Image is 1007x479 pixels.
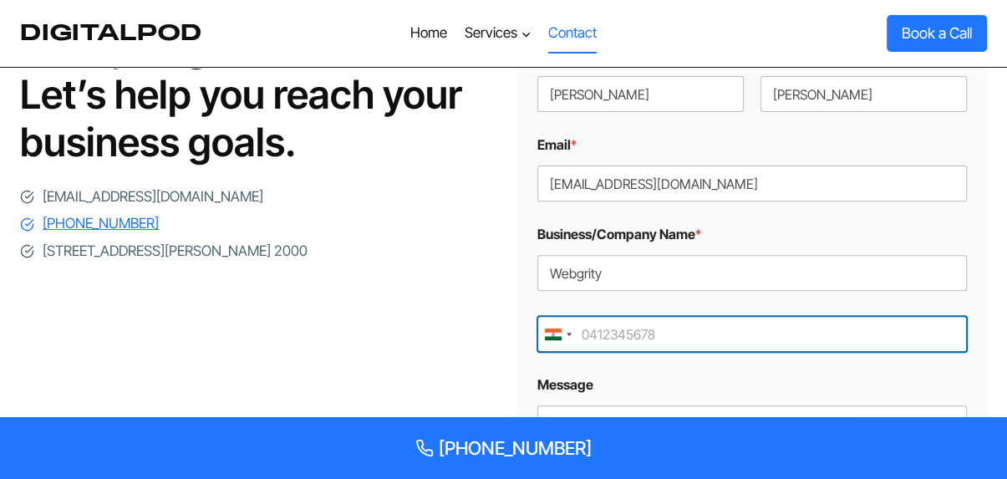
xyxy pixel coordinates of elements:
[540,13,605,54] a: Contact
[402,13,455,54] a: Home
[20,437,987,459] a: [PHONE_NUMBER]
[439,437,592,459] span: [PHONE_NUMBER]
[537,76,744,112] input: First Name
[20,212,159,235] a: [PHONE_NUMBER]
[537,316,968,352] input: Mobile
[537,166,968,201] input: Email
[760,76,967,112] input: Last Name
[537,377,968,393] label: Message
[537,227,968,242] label: Business/Company Name
[537,137,968,153] label: Email
[43,186,263,208] span: [EMAIL_ADDRESS][DOMAIN_NAME]
[402,13,605,54] nav: Primary Navigation
[20,23,491,166] h2: Ready to get started? Let’s help you reach your business goals.
[887,15,987,51] a: Book a Call
[43,212,159,235] span: [PHONE_NUMBER]
[455,13,539,54] button: Child menu of Services
[43,240,308,262] span: [STREET_ADDRESS][PERSON_NAME] 2000
[537,316,577,352] button: Selected country
[537,255,968,291] input: Business/Company Name
[20,20,202,46] a: DigitalPod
